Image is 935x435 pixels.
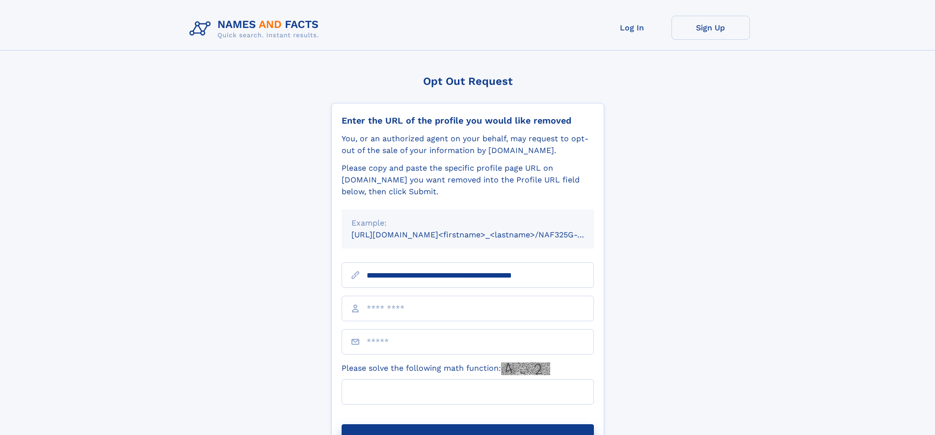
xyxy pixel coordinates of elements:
div: You, or an authorized agent on your behalf, may request to opt-out of the sale of your informatio... [342,133,594,156]
img: Logo Names and Facts [186,16,327,42]
label: Please solve the following math function: [342,362,550,375]
a: Sign Up [671,16,750,40]
a: Log In [593,16,671,40]
div: Opt Out Request [331,75,604,87]
small: [URL][DOMAIN_NAME]<firstname>_<lastname>/NAF325G-xxxxxxxx [351,230,613,239]
div: Example: [351,217,584,229]
div: Please copy and paste the specific profile page URL on [DOMAIN_NAME] you want removed into the Pr... [342,162,594,198]
div: Enter the URL of the profile you would like removed [342,115,594,126]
